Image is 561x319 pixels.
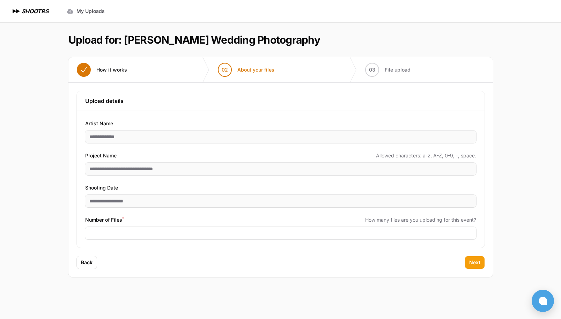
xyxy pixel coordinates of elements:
span: How it works [96,66,127,73]
button: 03 File upload [357,57,419,82]
a: My Uploads [62,5,109,17]
span: My Uploads [76,8,105,15]
span: 02 [222,66,228,73]
span: Allowed characters: a-z, A-Z, 0-9, -, space. [376,152,476,159]
button: Next [465,256,485,269]
span: Number of Files [85,216,124,224]
span: About your files [237,66,274,73]
span: Artist Name [85,119,113,128]
a: SHOOTRS SHOOTRS [11,7,49,15]
span: File upload [385,66,411,73]
button: How it works [68,57,135,82]
span: Shooting Date [85,184,118,192]
h1: Upload for: [PERSON_NAME] Wedding Photography [68,34,320,46]
button: 02 About your files [209,57,283,82]
img: SHOOTRS [11,7,22,15]
span: Back [81,259,93,266]
span: Next [469,259,480,266]
button: Back [77,256,97,269]
span: Project Name [85,151,117,160]
h3: Upload details [85,97,476,105]
button: Open chat window [532,290,554,312]
span: 03 [369,66,375,73]
h1: SHOOTRS [22,7,49,15]
span: How many files are you uploading for this event? [365,216,476,223]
